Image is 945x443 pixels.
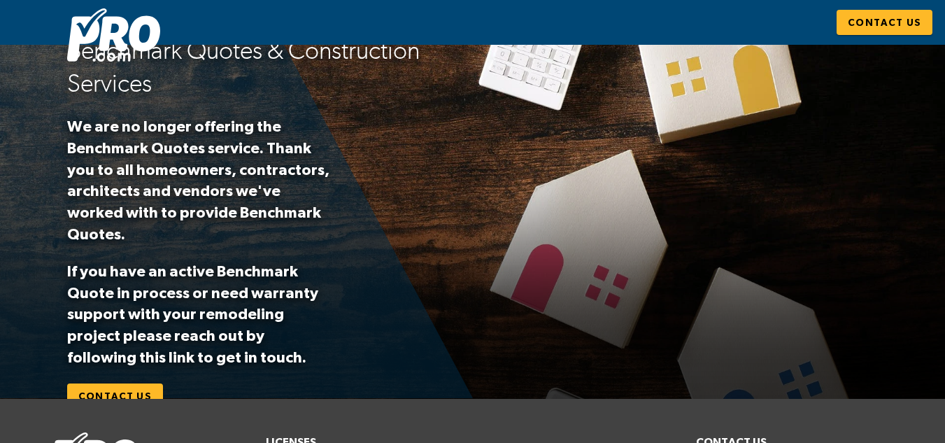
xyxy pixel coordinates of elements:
h2: Benchmark Quotes & Construction Services [67,34,462,100]
a: Contact Us [67,384,163,409]
a: Contact Us [837,10,932,36]
span: Contact Us [848,14,921,31]
p: If you have an active Benchmark Quote in process or need warranty support with your remodeling pr... [67,260,331,368]
img: Pro.com logo [67,8,160,62]
span: Contact Us [78,388,152,405]
p: We are no longer offering the Benchmark Quotes service. Thank you to all homeowners, contractors,... [67,115,331,245]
